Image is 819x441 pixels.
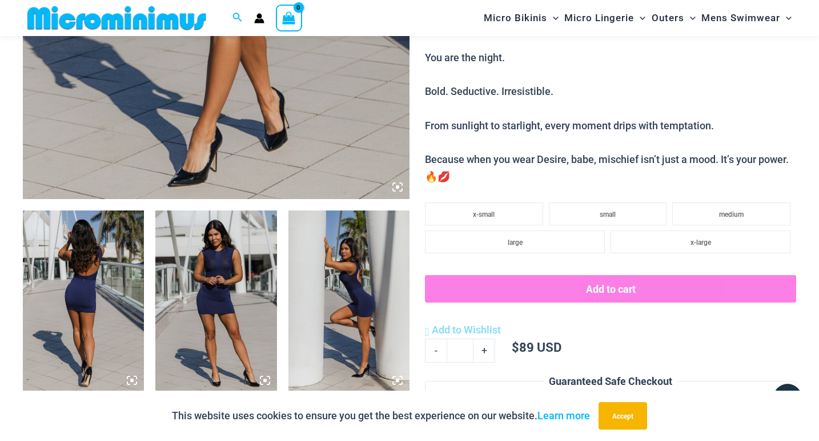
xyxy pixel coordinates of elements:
span: Menu Toggle [634,3,645,33]
img: Desire Me Navy 5192 Dress [155,210,276,392]
span: Menu Toggle [780,3,792,33]
a: Add to Wishlist [425,321,501,339]
a: Account icon link [254,13,264,23]
nav: Site Navigation [479,2,796,34]
li: x-small [425,202,543,225]
li: large [425,231,605,253]
span: small [600,210,616,218]
img: MM SHOP LOGO FLAT [23,5,211,31]
span: Mens Swimwear [701,3,780,33]
span: x-small [473,210,495,218]
a: Micro BikinisMenu ToggleMenu Toggle [481,3,561,33]
a: View Shopping Cart, empty [276,5,302,31]
bdi: 89 USD [512,339,561,355]
a: - [425,339,447,363]
a: OutersMenu ToggleMenu Toggle [649,3,698,33]
img: Desire Me Navy 5192 Dress [23,210,144,392]
span: Add to Wishlist [432,324,501,336]
span: medium [719,210,744,218]
li: small [549,202,667,225]
button: Add to cart [425,275,796,303]
span: Menu Toggle [547,3,559,33]
span: Micro Lingerie [564,3,634,33]
span: Micro Bikinis [484,3,547,33]
span: Outers [652,3,684,33]
span: Menu Toggle [684,3,696,33]
a: Micro LingerieMenu ToggleMenu Toggle [561,3,648,33]
li: x-large [611,231,790,253]
span: x-large [690,239,711,247]
input: Product quantity [447,339,473,363]
button: Accept [599,402,647,430]
a: + [473,339,495,363]
span: large [508,239,523,247]
a: Learn more [537,410,590,422]
a: Search icon link [232,11,243,25]
a: Mens SwimwearMenu ToggleMenu Toggle [698,3,794,33]
span: $ [512,339,519,355]
p: This website uses cookies to ensure you get the best experience on our website. [172,407,590,424]
img: Desire Me Navy 5192 Dress [288,210,409,392]
legend: Guaranteed Safe Checkout [544,373,677,390]
li: medium [672,202,790,225]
